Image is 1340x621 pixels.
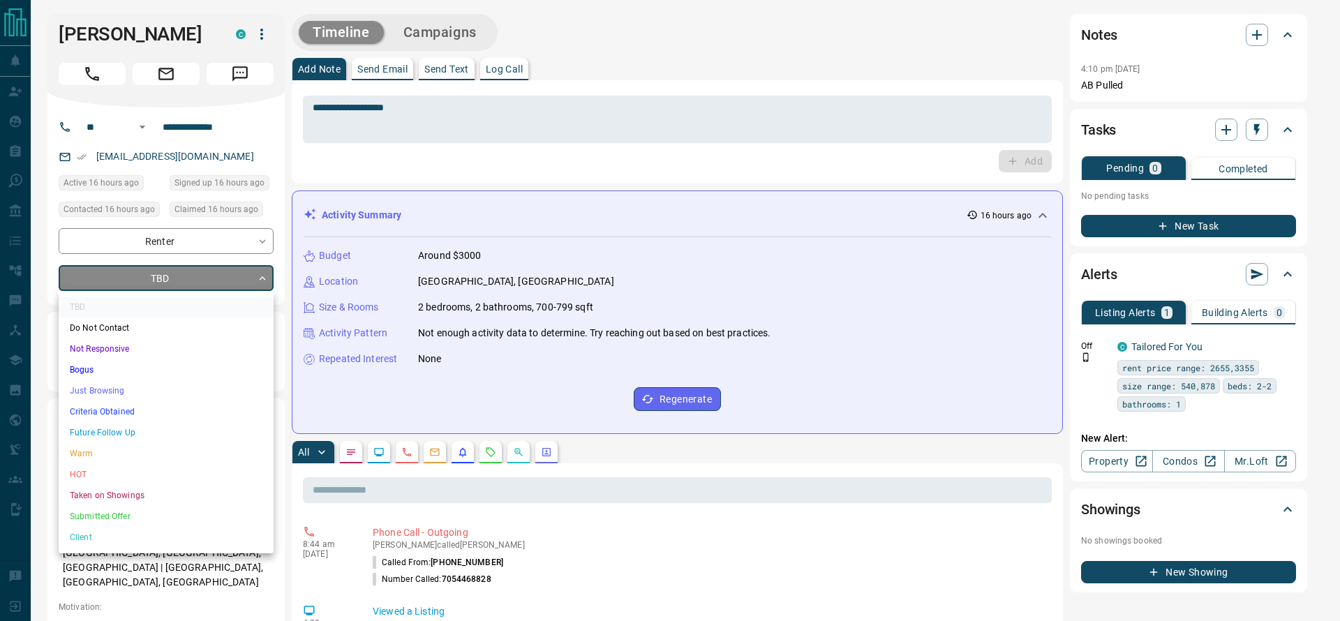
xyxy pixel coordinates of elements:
[59,359,274,380] li: Bogus
[59,317,274,338] li: Do Not Contact
[59,338,274,359] li: Not Responsive
[59,506,274,527] li: Submitted Offer
[59,527,274,548] li: Client
[59,380,274,401] li: Just Browsing
[59,464,274,485] li: HOT
[59,443,274,464] li: Warm
[59,401,274,422] li: Criteria Obtained
[59,422,274,443] li: Future Follow Up
[59,485,274,506] li: Taken on Showings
